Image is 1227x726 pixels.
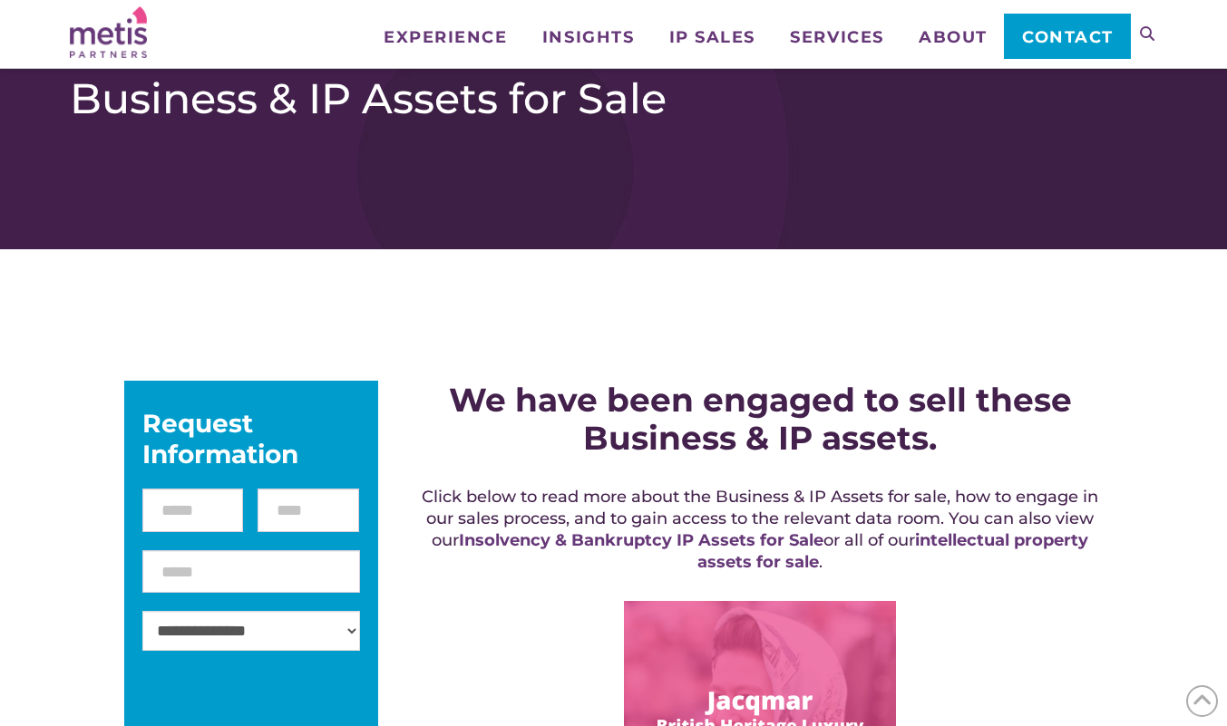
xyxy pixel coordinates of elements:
[790,29,883,45] span: Services
[384,29,507,45] span: Experience
[142,408,360,469] div: Request Information
[1004,14,1130,59] a: Contact
[1186,685,1218,717] span: Back to Top
[70,6,147,58] img: Metis Partners
[919,29,988,45] span: About
[459,530,823,550] a: Insolvency & Bankruptcy IP Assets for Sale
[1022,29,1114,45] span: Contact
[669,29,755,45] span: IP Sales
[697,530,1088,572] a: intellectual property assets for sale
[70,73,1158,124] h1: Business & IP Assets for Sale
[542,29,634,45] span: Insights
[417,486,1103,573] h5: Click below to read more about the Business & IP Assets for sale, how to engage in our sales proc...
[449,380,1072,458] strong: We have been engaged to sell these Business & IP assets.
